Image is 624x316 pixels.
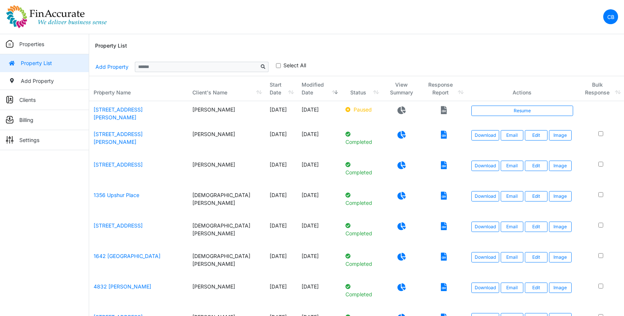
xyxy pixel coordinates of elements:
td: [DATE] [265,187,297,217]
p: Completed [345,222,378,237]
a: 1642 [GEOGRAPHIC_DATA] [94,253,160,259]
p: Settings [19,136,39,144]
td: [DEMOGRAPHIC_DATA][PERSON_NAME] [188,248,266,278]
a: Edit [525,252,547,262]
td: [DATE] [297,156,341,187]
td: [PERSON_NAME] [188,101,266,126]
td: [PERSON_NAME] [188,126,266,156]
a: [STREET_ADDRESS] [94,222,143,229]
td: [PERSON_NAME] [188,278,266,309]
p: Paused [345,106,378,113]
td: [DATE] [297,278,341,309]
a: 4832 [PERSON_NAME] [94,283,151,290]
a: Edit [525,191,547,201]
img: sidemenu_billing.png [6,116,13,123]
td: [DATE] [297,101,341,126]
th: Start Date: activate to sort column ascending [265,76,297,101]
td: [DATE] [297,248,341,278]
a: Add Property [95,60,129,73]
p: Completed [345,191,378,207]
th: View Summary [382,76,420,101]
th: Status: activate to sort column ascending [341,76,382,101]
p: Billing [19,116,33,124]
td: [DATE] [297,126,341,156]
button: Image [549,252,572,262]
img: sidemenu_properties.png [6,40,13,48]
h6: Property List [95,43,127,49]
a: Download [471,252,499,262]
a: [STREET_ADDRESS][PERSON_NAME] [94,106,143,120]
a: [STREET_ADDRESS] [94,161,143,168]
td: [DEMOGRAPHIC_DATA][PERSON_NAME] [188,217,266,248]
td: [DATE] [265,156,297,187]
a: [STREET_ADDRESS][PERSON_NAME] [94,131,143,145]
button: Image [549,222,572,232]
td: [DATE] [297,217,341,248]
th: Actions [467,76,578,101]
p: Completed [345,161,378,176]
button: Email [501,191,523,201]
p: Completed [345,130,378,146]
button: Email [501,252,523,262]
a: Edit [525,222,547,232]
a: Download [471,222,499,232]
td: [DATE] [265,248,297,278]
button: Image [549,130,572,141]
td: [PERSON_NAME] [188,156,266,187]
th: Response Report: activate to sort column ascending [420,76,467,101]
a: Resume [471,106,573,116]
td: [DATE] [265,278,297,309]
a: CB [603,9,618,24]
p: Completed [345,283,378,298]
a: Edit [525,161,547,171]
a: Download [471,191,499,201]
img: spp logo [6,5,107,29]
th: Bulk Response: activate to sort column ascending [578,76,624,101]
p: Completed [345,252,378,268]
th: Client's Name: activate to sort column ascending [188,76,266,101]
td: [DATE] [265,217,297,248]
td: [DATE] [265,101,297,126]
a: Download [471,161,499,171]
img: sidemenu_settings.png [6,136,13,144]
button: Image [549,191,572,201]
button: Email [501,130,523,141]
a: Edit [525,283,547,293]
th: Property Name: activate to sort column ascending [89,76,188,101]
th: Modified Date: activate to sort column ascending [297,76,341,101]
a: 1356 Upshur Place [94,192,139,198]
p: Clients [19,96,36,104]
td: [DATE] [265,126,297,156]
input: Sizing example input [135,62,258,72]
td: [DATE] [297,187,341,217]
button: Email [501,222,523,232]
label: Select All [283,61,306,69]
p: Properties [19,40,44,48]
td: [DEMOGRAPHIC_DATA][PERSON_NAME] [188,187,266,217]
button: Email [501,283,523,293]
button: Image [549,161,572,171]
a: Download [471,283,499,293]
button: Image [549,283,572,293]
button: Email [501,161,523,171]
a: Download [471,130,499,141]
p: CB [607,13,614,21]
img: sidemenu_client.png [6,96,13,103]
a: Edit [525,130,547,141]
